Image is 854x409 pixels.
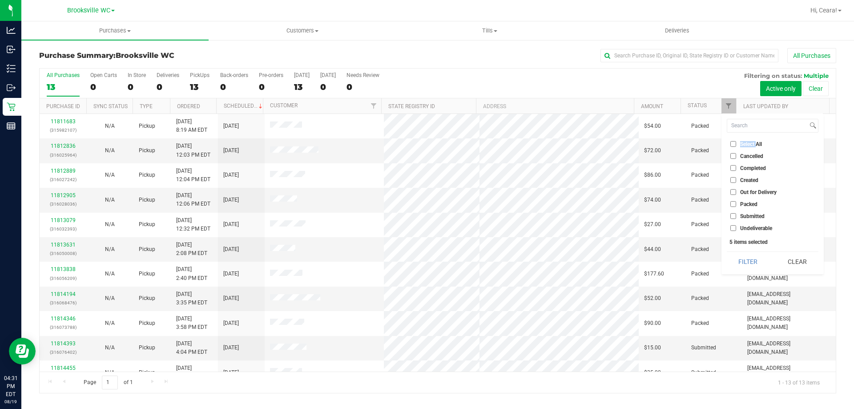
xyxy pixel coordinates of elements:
span: Undeliverable [740,226,772,231]
a: Customers [209,21,396,40]
div: Back-orders [220,72,248,78]
span: Created [740,178,758,183]
input: Select All [730,141,736,147]
button: N/A [105,245,115,254]
a: Customer [270,102,298,109]
a: 11814455 [51,365,76,371]
p: (316068476) [45,299,81,307]
div: 0 [259,82,283,92]
span: $86.00 [644,171,661,179]
button: N/A [105,294,115,303]
span: Packed [691,270,709,278]
span: Not Applicable [105,147,115,154]
span: $72.00 [644,146,661,155]
span: [DATE] 4:13 PM EDT [176,364,207,381]
inline-svg: Retail [7,102,16,111]
a: Sync Status [93,103,128,109]
span: Packed [740,202,757,207]
span: Pickup [139,146,155,155]
div: 13 [294,82,310,92]
span: [DATE] 12:03 PM EDT [176,142,210,159]
div: Deliveries [157,72,179,78]
span: [DATE] 2:40 PM EDT [176,265,207,282]
span: Packed [691,171,709,179]
input: Packed [730,201,736,207]
button: Clear [776,252,818,271]
span: Pickup [139,369,155,377]
div: Pre-orders [259,72,283,78]
span: [DATE] [223,270,239,278]
span: Not Applicable [105,369,115,376]
div: 0 [157,82,179,92]
span: Not Applicable [105,246,115,252]
a: Deliveries [584,21,771,40]
span: $52.00 [644,294,661,303]
inline-svg: Inbound [7,45,16,54]
span: Pickup [139,270,155,278]
span: [DATE] [223,344,239,352]
span: Not Applicable [105,172,115,178]
input: Out for Delivery [730,189,736,195]
input: 1 [102,376,118,389]
div: 13 [47,82,80,92]
p: (316050008) [45,249,81,258]
a: 11814346 [51,316,76,322]
a: Filter [367,98,381,113]
button: N/A [105,146,115,155]
input: Submitted [730,213,736,219]
span: Pickup [139,171,155,179]
span: Pickup [139,122,155,130]
a: 11813079 [51,217,76,223]
a: Scheduled [224,103,264,109]
span: [DATE] 3:58 PM EDT [176,315,207,332]
div: All Purchases [47,72,80,78]
span: [DATE] [223,319,239,328]
span: Not Applicable [105,344,115,351]
a: Type [140,103,153,109]
div: 0 [220,82,248,92]
a: Last Updated By [743,103,788,109]
p: (316032393) [45,225,81,233]
div: 0 [128,82,146,92]
div: 0 [320,82,336,92]
span: [DATE] [223,146,239,155]
a: Tills [396,21,583,40]
span: $177.60 [644,270,664,278]
span: [DATE] [223,245,239,254]
a: Status [688,102,707,109]
h3: Purchase Summary: [39,52,305,60]
span: Customers [209,27,395,35]
button: N/A [105,344,115,352]
span: Brooksville WC [67,7,110,14]
a: Amount [641,103,663,109]
div: [DATE] [320,72,336,78]
a: 11813631 [51,242,76,248]
span: Tills [396,27,583,35]
span: 1 - 13 of 13 items [771,376,827,389]
a: Ordered [177,103,200,109]
a: Purchase ID [46,103,80,109]
span: Pickup [139,220,155,229]
a: 11814194 [51,291,76,297]
div: 0 [346,82,379,92]
input: Cancelled [730,153,736,159]
input: Completed [730,165,736,171]
span: Pickup [139,294,155,303]
a: 11812836 [51,143,76,149]
div: PickUps [190,72,209,78]
button: N/A [105,319,115,328]
span: Filtering on status: [744,72,802,79]
span: Deliveries [653,27,701,35]
span: Packed [691,146,709,155]
iframe: Resource center [9,338,36,364]
span: Hi, Ceara! [810,7,837,14]
span: Pickup [139,196,155,204]
span: Packed [691,122,709,130]
button: Clear [803,81,829,96]
a: 11813838 [51,266,76,272]
span: [DATE] 12:04 PM EDT [176,167,210,184]
p: (316076402) [45,348,81,356]
button: N/A [105,171,115,179]
span: $27.00 [644,220,661,229]
span: $35.00 [644,369,661,377]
